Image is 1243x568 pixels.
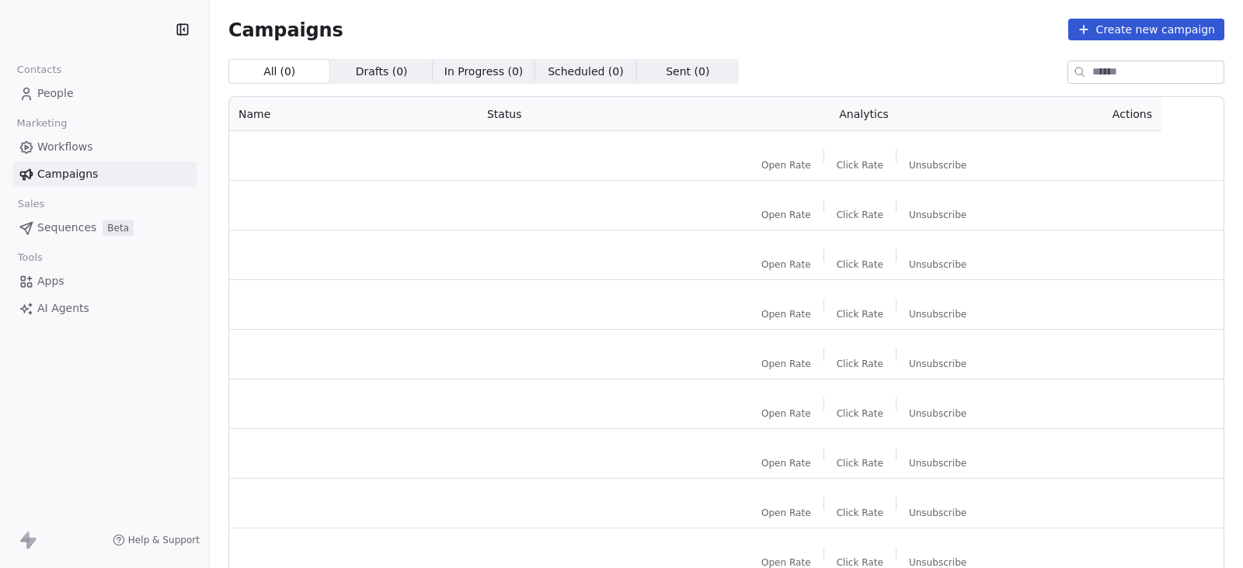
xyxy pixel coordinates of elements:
span: People [37,85,74,102]
span: Unsubscribe [909,258,966,271]
a: Campaigns [12,161,197,187]
span: Sequences [37,220,96,236]
span: Click Rate [837,308,883,320]
span: Unsubscribe [909,358,966,370]
span: Unsubscribe [909,407,966,420]
span: Scheduled ( 0 ) [548,64,624,80]
span: Tools [11,246,49,269]
span: Sales [11,192,51,216]
span: Click Rate [837,507,883,519]
span: Click Rate [837,358,883,370]
span: Unsubscribe [909,457,966,469]
span: Open Rate [761,358,811,370]
span: Open Rate [761,457,811,469]
th: Status [478,97,704,131]
a: Help & Support [113,534,200,546]
span: Click Rate [837,258,883,271]
span: Apps [37,273,64,289]
a: SequencesBeta [12,215,197,241]
span: Drafts ( 0 ) [356,64,408,80]
span: Open Rate [761,407,811,420]
a: Apps [12,268,197,294]
span: Marketing [10,112,74,135]
span: Unsubscribe [909,507,966,519]
th: Actions [1024,97,1161,131]
span: Open Rate [761,159,811,171]
span: AI Agents [37,300,89,317]
span: Unsubscribe [909,159,966,171]
th: Name [229,97,478,131]
span: Unsubscribe [909,308,966,320]
span: Click Rate [837,457,883,469]
span: Sent ( 0 ) [666,64,709,80]
span: Contacts [10,58,68,81]
a: Workflows [12,134,197,160]
button: Create new campaign [1068,19,1224,40]
span: Open Rate [761,258,811,271]
span: Workflows [37,139,93,155]
span: In Progress ( 0 ) [444,64,524,80]
span: Open Rate [761,308,811,320]
span: Click Rate [837,407,883,420]
span: Beta [103,220,134,236]
a: AI Agents [12,296,197,321]
span: Click Rate [837,209,883,221]
span: Open Rate [761,209,811,221]
span: Help & Support [128,534,200,546]
span: Open Rate [761,507,811,519]
th: Analytics [704,97,1024,131]
span: Campaigns [228,19,343,40]
span: Click Rate [837,159,883,171]
a: People [12,81,197,106]
span: Unsubscribe [909,209,966,221]
span: Campaigns [37,166,98,182]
